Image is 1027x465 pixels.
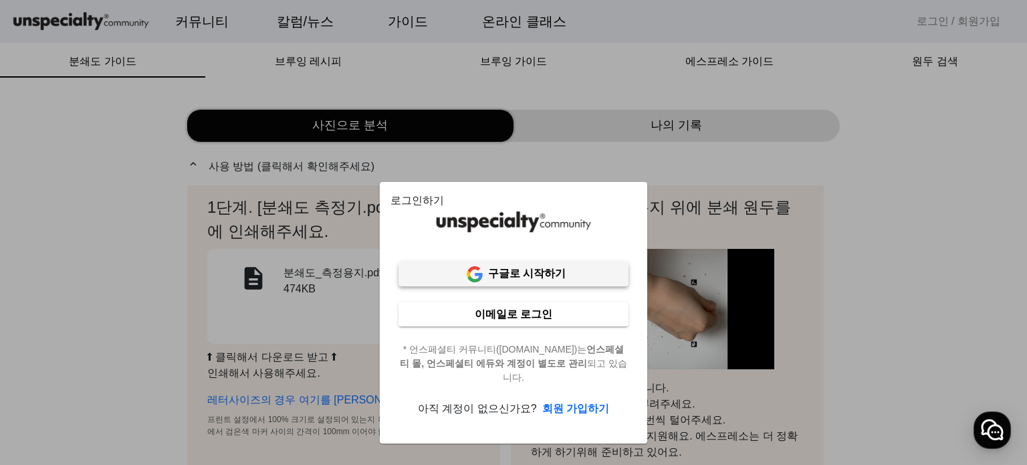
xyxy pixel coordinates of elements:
[42,374,50,385] span: 홈
[390,193,444,209] mat-card-title: 로그인하기
[88,354,173,387] a: 대화
[418,403,609,414] a: 아직 계정이 없으신가요?회원 가입하기
[207,374,223,385] span: 설정
[398,302,629,327] a: 이메일로 로그인
[173,354,257,387] a: 설정
[4,354,88,387] a: 홈
[122,375,138,385] span: 대화
[542,403,609,414] b: 회원 가입하기
[418,403,537,414] span: 아직 계정이 없으신가요?
[488,268,566,279] b: 구글로 시작하기
[398,262,629,286] a: 구글로 시작하기
[390,343,637,385] span: * 언스페셜티 커뮤니티([DOMAIN_NAME])는 되고 있습니다.
[475,308,552,320] b: 이메일로 로그인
